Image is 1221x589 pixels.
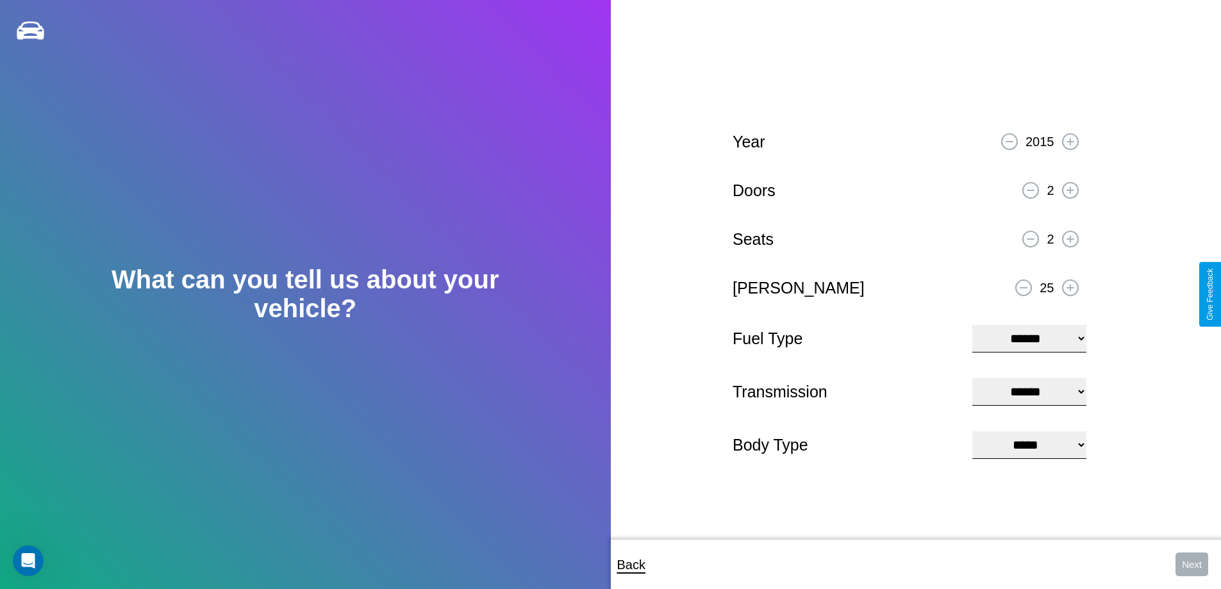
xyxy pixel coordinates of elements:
[733,128,765,156] p: Year
[1047,179,1054,202] p: 2
[733,377,959,406] p: Transmission
[1206,269,1215,320] div: Give Feedback
[733,431,959,460] p: Body Type
[1026,130,1054,153] p: 2015
[733,324,959,353] p: Fuel Type
[733,274,865,303] p: [PERSON_NAME]
[1175,552,1208,576] button: Next
[13,545,44,576] iframe: Intercom live chat
[1047,228,1054,251] p: 2
[61,265,549,323] h2: What can you tell us about your vehicle?
[733,225,774,254] p: Seats
[1040,276,1054,299] p: 25
[733,176,776,205] p: Doors
[617,553,645,576] p: Back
